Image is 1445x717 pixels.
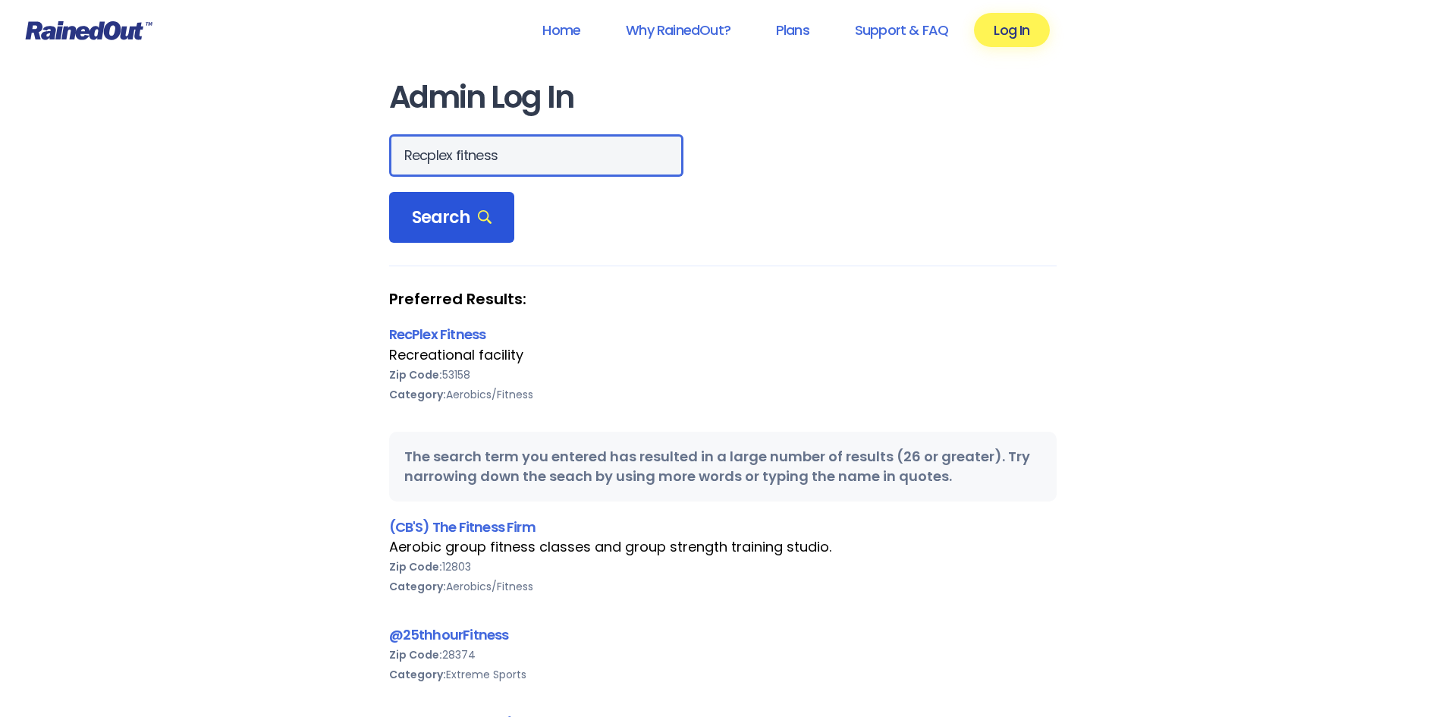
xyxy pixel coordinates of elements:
div: 12803 [389,557,1057,577]
input: Search Orgs… [389,134,683,177]
div: (CB'S) The Fitness Firm [389,517,1057,537]
a: Log In [974,13,1049,47]
strong: Preferred Results: [389,289,1057,309]
a: (CB'S) The Fitness Firm [389,517,536,536]
b: Zip Code: [389,647,442,662]
b: Zip Code: [389,367,442,382]
a: @25thhourFitness [389,625,509,644]
div: 28374 [389,645,1057,665]
b: Category: [389,579,446,594]
a: Home [523,13,600,47]
div: Aerobics/Fitness [389,577,1057,596]
b: Zip Code: [389,559,442,574]
a: RecPlex Fitness [389,325,486,344]
div: The search term you entered has resulted in a large number of results (26 or greater). Try narrow... [389,432,1057,502]
a: Plans [756,13,829,47]
h1: Admin Log In [389,80,1057,115]
a: Support & FAQ [835,13,968,47]
div: Aerobic group fitness classes and group strength training studio. [389,537,1057,557]
span: Search [412,207,492,228]
div: Extreme Sports [389,665,1057,684]
a: Why RainedOut? [606,13,750,47]
div: Recreational facility [389,345,1057,365]
div: Aerobics/Fitness [389,385,1057,404]
div: Search [389,192,515,244]
div: @25thhourFitness [389,624,1057,645]
div: RecPlex Fitness [389,324,1057,344]
div: 53158 [389,365,1057,385]
b: Category: [389,387,446,402]
b: Category: [389,667,446,682]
